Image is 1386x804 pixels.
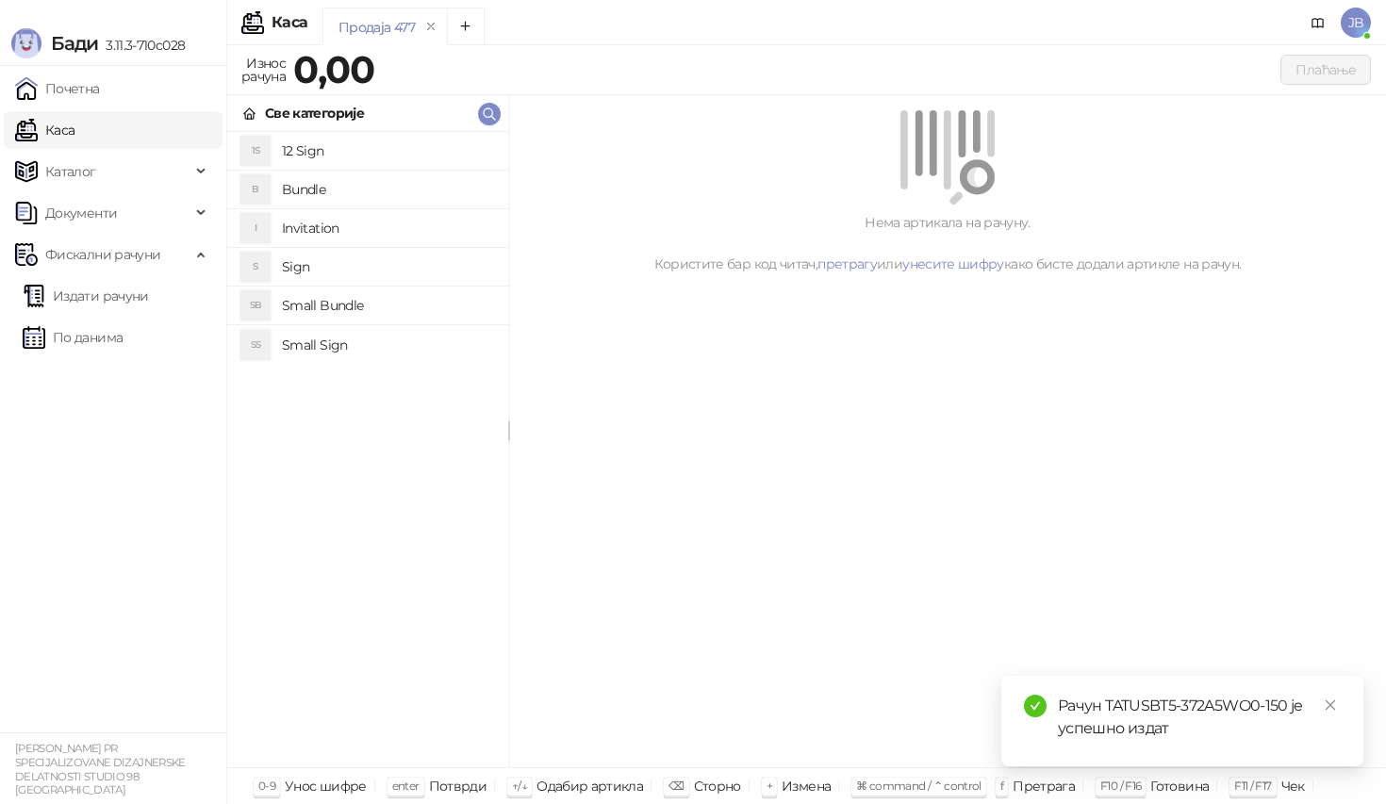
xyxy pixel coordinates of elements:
[240,174,271,205] div: B
[536,774,643,798] div: Одабир артикла
[15,742,186,796] small: [PERSON_NAME] PR SPECIJALIZOVANE DIZAJNERSKE DELATNOSTI STUDIO 98 [GEOGRAPHIC_DATA]
[282,290,493,320] h4: Small Bundle
[282,213,493,243] h4: Invitation
[1280,55,1371,85] button: Плаћање
[227,132,508,767] div: grid
[817,255,877,272] a: претрагу
[15,70,100,107] a: Почетна
[1024,695,1047,717] span: check-circle
[265,103,364,123] div: Све категорије
[338,17,415,38] div: Продаја 477
[293,46,374,92] strong: 0,00
[782,774,831,798] div: Измена
[668,779,684,793] span: ⌫
[1324,698,1337,712] span: close
[240,290,271,320] div: SB
[694,774,741,798] div: Сторно
[282,136,493,166] h4: 12 Sign
[238,51,289,89] div: Износ рачуна
[282,330,493,360] h4: Small Sign
[1058,695,1341,740] div: Рачун TATUSBT5-372A5WO0-150 је успешно издат
[447,8,485,45] button: Add tab
[98,37,185,54] span: 3.11.3-710c028
[1320,695,1341,715] a: Close
[240,330,271,360] div: SS
[512,779,527,793] span: ↑/↓
[902,255,1004,272] a: унесите шифру
[856,779,982,793] span: ⌘ command / ⌃ control
[1341,8,1371,38] span: JB
[45,153,96,190] span: Каталог
[51,32,98,55] span: Бади
[45,194,117,232] span: Документи
[282,174,493,205] h4: Bundle
[23,277,149,315] a: Издати рачуни
[1150,774,1209,798] div: Готовина
[240,252,271,282] div: S
[532,212,1363,274] div: Нема артикала на рачуну. Користите бар код читач, или како бисте додали артикле на рачун.
[258,779,275,793] span: 0-9
[45,236,160,273] span: Фискални рачуни
[767,779,772,793] span: +
[240,136,271,166] div: 1S
[392,779,420,793] span: enter
[285,774,367,798] div: Унос шифре
[1000,779,1003,793] span: f
[1281,774,1305,798] div: Чек
[240,213,271,243] div: I
[23,319,123,356] a: По данима
[272,15,307,30] div: Каса
[11,28,41,58] img: Logo
[1013,774,1075,798] div: Претрага
[419,19,443,35] button: remove
[15,111,74,149] a: Каса
[1234,779,1271,793] span: F11 / F17
[429,774,487,798] div: Потврди
[1303,8,1333,38] a: Документација
[282,252,493,282] h4: Sign
[1100,779,1141,793] span: F10 / F16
